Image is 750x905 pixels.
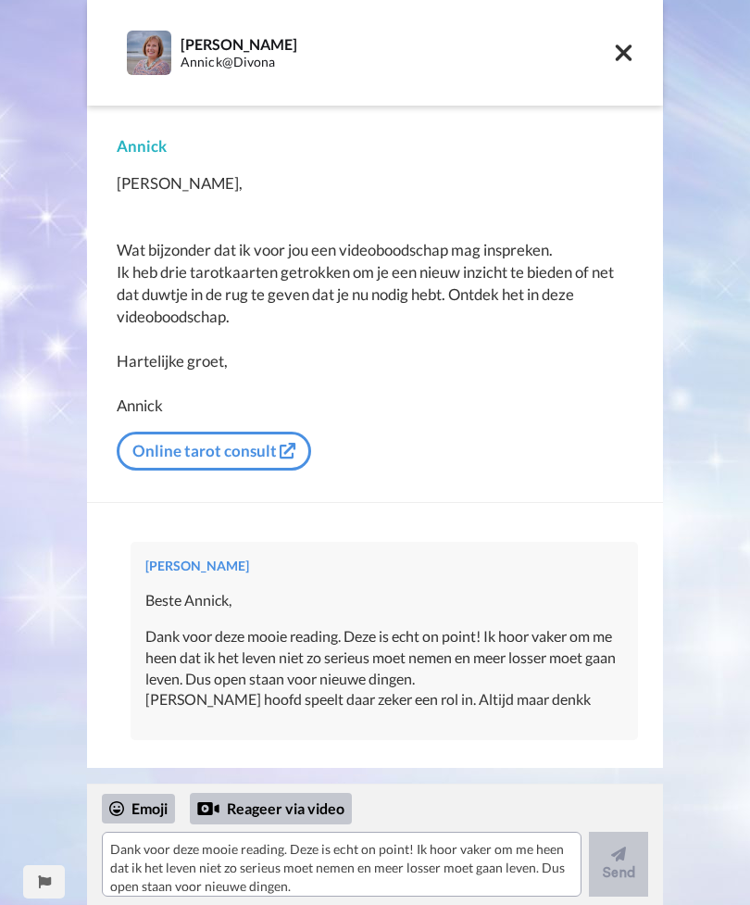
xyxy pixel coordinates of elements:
[127,31,171,75] img: Profile Image
[190,793,352,824] div: Reageer via video
[117,432,311,471] a: Online tarot consult
[117,172,633,417] div: [PERSON_NAME], Wat bijzonder dat ik voor jou een videoboodschap mag inspreken. Ik heb drie tarotk...
[102,794,175,823] div: Emoji
[145,590,623,611] div: Beste Annick,
[197,798,219,820] div: Reply by Video
[589,832,648,897] button: Send
[145,626,623,710] div: Dank voor deze mooie reading. Deze is echt on point! Ik hoor vaker om me heen dat ik het leven ni...
[145,557,623,575] div: [PERSON_NAME]
[181,35,613,53] div: [PERSON_NAME]
[117,135,633,157] div: Annick
[181,55,613,70] div: Annick@Divona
